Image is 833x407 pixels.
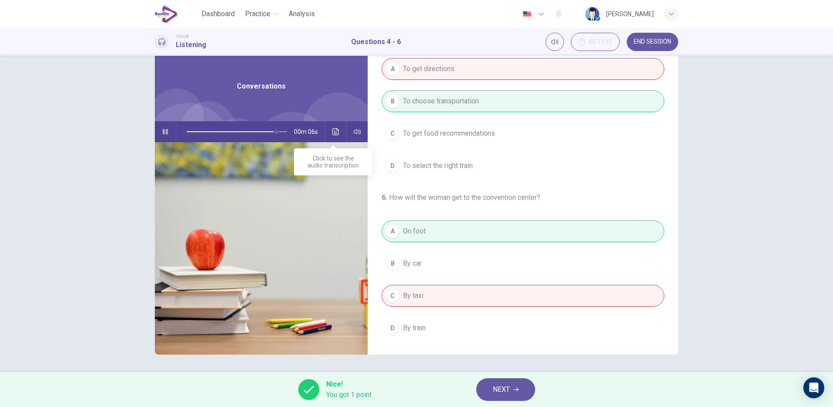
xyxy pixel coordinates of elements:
[242,6,282,22] button: Practice
[155,5,178,23] img: EduSynch logo
[201,9,235,19] span: Dashboard
[289,9,315,19] span: Analysis
[803,377,824,398] div: Open Intercom Messenger
[493,383,510,396] span: NEXT
[382,193,389,202] h4: 6 .
[155,5,198,23] a: EduSynch logo
[237,81,286,92] span: Conversations
[546,33,564,51] div: Mute
[522,11,533,17] img: en
[585,7,599,21] img: Profile picture
[326,379,372,390] span: Nice!
[571,33,620,51] div: Hide
[627,33,678,51] button: END SESSION
[329,121,343,142] button: Click to see the audio transcription
[176,34,189,40] span: TOEIC®
[351,37,401,47] h1: Questions 4 - 6
[285,6,318,22] button: Analysis
[326,390,372,400] span: You got 1 point
[245,9,270,19] span: Practice
[155,142,368,355] img: Conversations
[634,38,671,45] span: END SESSION
[589,38,612,45] span: 00:11:51
[606,9,654,19] div: [PERSON_NAME]
[382,192,664,203] h4: How will the woman get to the convention center?
[198,6,238,22] button: Dashboard
[294,121,325,142] span: 00m 06s
[294,148,372,175] div: Click to see the audio transcription
[571,33,620,51] button: 00:11:51
[176,40,206,50] h1: Listening
[476,378,535,401] button: NEXT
